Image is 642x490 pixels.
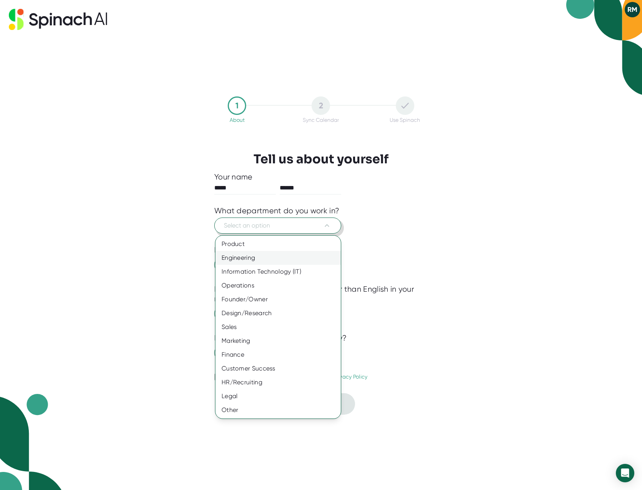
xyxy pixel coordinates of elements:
[215,348,341,362] div: Finance
[215,251,341,265] div: Engineering
[215,292,341,306] div: Founder/Owner
[215,279,341,292] div: Operations
[616,464,634,482] div: Open Intercom Messenger
[215,237,341,251] div: Product
[215,320,341,334] div: Sales
[215,265,341,279] div: Information Technology (IT)
[215,389,341,403] div: Legal
[215,375,341,389] div: HR/Recruiting
[215,403,341,417] div: Other
[215,306,341,320] div: Design/Research
[215,362,341,375] div: Customer Success
[215,334,341,348] div: Marketing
